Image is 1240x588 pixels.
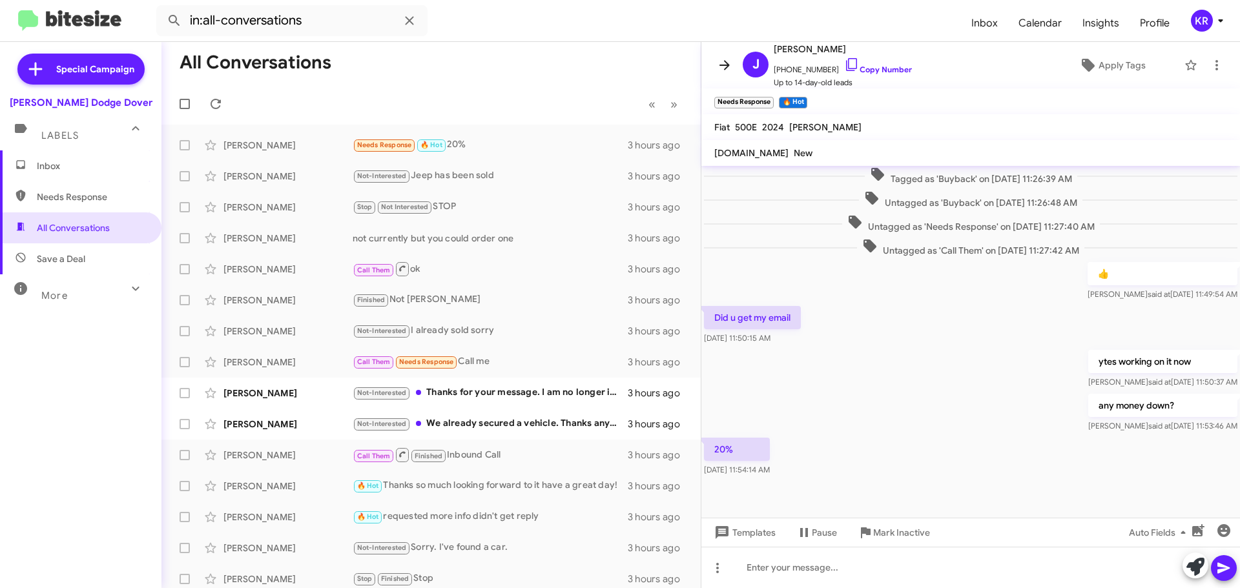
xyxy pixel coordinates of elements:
div: 3 hours ago [628,542,690,554]
div: [PERSON_NAME] [223,480,353,492]
div: Thanks for your message. I am no longer in market. [353,385,628,400]
span: 2024 [762,121,784,133]
span: Auto Fields [1129,521,1191,544]
span: Not-Interested [357,420,407,428]
a: Insights [1072,5,1130,42]
h1: All Conversations [180,52,331,73]
div: Jeep has been sold [353,168,628,183]
div: 3 hours ago [628,170,690,183]
span: All Conversations [37,221,110,234]
span: 500E [735,121,757,133]
div: [PERSON_NAME] [223,449,353,461]
div: I already sold sorry [353,323,628,338]
span: Fiat [714,121,730,133]
span: Call Them [357,358,391,366]
p: any money down? [1088,394,1237,417]
a: Special Campaign [17,54,145,85]
a: Inbox [961,5,1008,42]
div: 3 hours ago [628,139,690,152]
span: Up to 14-day-old leads [774,76,912,89]
div: 3 hours ago [628,511,690,523]
div: 3 hours ago [628,480,690,492]
span: Call Them [357,452,391,460]
a: Copy Number [844,65,912,74]
span: Labels [41,130,79,141]
span: Calendar [1008,5,1072,42]
div: 3 hours ago [628,201,690,214]
div: [PERSON_NAME] [223,294,353,307]
span: Not-Interested [357,327,407,335]
span: Stop [357,574,373,583]
div: [PERSON_NAME] [223,139,353,152]
span: [DATE] 11:50:15 AM [704,333,770,343]
span: Not-Interested [357,543,407,552]
span: Call Them [357,266,391,274]
div: 3 hours ago [628,449,690,461]
span: 🔥 Hot [357,482,379,490]
span: 🔥 Hot [420,141,442,149]
div: STOP [353,199,628,214]
div: requested more info didn't get reply [353,509,628,524]
div: [PERSON_NAME] [223,573,353,585]
div: 3 hours ago [628,263,690,276]
span: Finished [357,296,386,304]
div: [PERSON_NAME] Dodge Dover [10,96,152,109]
span: [PERSON_NAME] [DATE] 11:53:46 AM [1088,421,1237,431]
span: Apply Tags [1099,54,1146,77]
div: KR [1191,10,1213,32]
span: Templates [712,521,776,544]
span: Special Campaign [56,63,134,76]
div: 3 hours ago [628,573,690,585]
span: Finished [381,574,409,583]
span: Pause [812,521,837,544]
span: J [752,54,759,75]
button: Auto Fields [1119,521,1201,544]
span: said at [1148,421,1171,431]
div: 20% [353,137,628,152]
div: [PERSON_NAME] [223,418,353,431]
div: Thanks so much looking forward to it have a great day! [353,478,628,493]
span: Needs Response [37,190,147,203]
div: Stop [353,571,628,586]
span: [PERSON_NAME] [789,121,862,133]
button: Next [663,91,685,117]
a: Profile [1130,5,1180,42]
span: New [794,147,812,159]
span: Stop [357,203,373,211]
button: Apply Tags [1046,54,1178,77]
div: [PERSON_NAME] [223,170,353,183]
nav: Page navigation example [641,91,685,117]
div: Not [PERSON_NAME] [353,292,628,307]
span: Needs Response [399,358,454,366]
span: Untagged as 'Buyback' on [DATE] 11:26:48 AM [859,190,1082,209]
div: [PERSON_NAME] [223,387,353,400]
span: Needs Response [357,141,412,149]
span: said at [1148,377,1171,387]
span: [PERSON_NAME] [774,41,912,57]
input: Search [156,5,428,36]
div: We already secured a vehicle. Thanks anyway [353,416,628,431]
button: KR [1180,10,1226,32]
span: Save a Deal [37,252,85,265]
div: [PERSON_NAME] [223,325,353,338]
span: » [670,96,677,112]
div: Call me [353,354,628,369]
span: Inbox [37,159,147,172]
div: [PERSON_NAME] [223,232,353,245]
span: Finished [415,452,443,460]
span: [PERSON_NAME] [DATE] 11:49:54 AM [1088,289,1237,299]
div: 3 hours ago [628,232,690,245]
span: « [648,96,656,112]
span: [DATE] 11:54:14 AM [704,465,770,474]
div: [PERSON_NAME] [223,356,353,369]
button: Previous [641,91,663,117]
div: 3 hours ago [628,418,690,431]
span: said at [1148,289,1170,299]
div: [PERSON_NAME] [223,263,353,276]
small: 🔥 Hot [779,97,807,108]
span: More [41,290,68,301]
span: [PERSON_NAME] [DATE] 11:50:37 AM [1088,377,1237,387]
p: ytes working on it now [1088,350,1237,373]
